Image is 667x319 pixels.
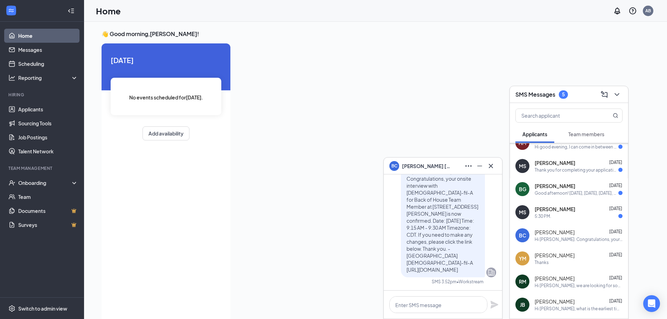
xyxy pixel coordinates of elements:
span: [DATE] [609,275,622,280]
div: Hi [PERSON_NAME], what is the earliest time you are available to come in during the week? [535,306,623,312]
h1: Home [96,5,121,17]
button: ChevronDown [611,89,623,100]
div: Good afternoon! [DATE], [DATE], [DATE], and [DATE]- 4pm [DATE] and [DATE]- opening shift [535,190,618,196]
span: [PERSON_NAME] [535,252,575,259]
span: [DATE] [609,183,622,188]
svg: Ellipses [464,162,473,170]
a: Sourcing Tools [18,116,78,130]
a: DocumentsCrown [18,204,78,218]
span: [PERSON_NAME] [PERSON_NAME] [402,162,451,170]
span: [PERSON_NAME] [535,206,575,213]
div: Onboarding [18,179,72,186]
div: MS [519,209,526,216]
div: AB [645,8,651,14]
div: Hi [PERSON_NAME], we are looking for someone who can work night shift. Would you be interested in... [535,283,623,289]
button: Add availability [143,126,189,140]
svg: Settings [8,305,15,312]
span: [PERSON_NAME] [535,159,575,166]
svg: Plane [490,300,499,309]
div: 5 [562,91,565,97]
button: Minimize [474,160,485,172]
input: Search applicant [516,109,599,122]
svg: Collapse [68,7,75,14]
div: Hi [PERSON_NAME]. Congratulations, your onsite interview with [DEMOGRAPHIC_DATA]-fil-A for Back o... [535,236,623,242]
svg: Minimize [475,162,484,170]
h3: 👋 Good morning, [PERSON_NAME] ! [102,30,628,38]
a: Talent Network [18,144,78,158]
div: Thanks [535,259,549,265]
div: Thank you for completing your application for the Back of House Team Member position. We will rev... [535,167,618,173]
svg: QuestionInfo [628,7,637,15]
span: [PERSON_NAME] [535,229,575,236]
div: Switch to admin view [18,305,67,312]
div: MS [519,162,526,169]
a: SurveysCrown [18,218,78,232]
div: BG [519,186,526,193]
svg: Company [487,268,495,277]
span: [DATE] [609,298,622,304]
div: RM [519,278,526,285]
div: SMS 3:52pm [432,279,457,285]
a: Applicants [18,102,78,116]
div: Hi good evening, I can come in between 8:00-8:30 am! [535,144,618,150]
div: YM [519,255,526,262]
svg: Cross [487,162,495,170]
svg: Notifications [613,7,621,15]
span: [DATE] [111,55,221,65]
span: [PERSON_NAME] [535,298,575,305]
span: No events scheduled for [DATE] . [129,93,203,101]
a: Home [18,29,78,43]
div: JB [520,301,525,308]
span: • Workstream [457,279,484,285]
a: Messages [18,43,78,57]
svg: Analysis [8,74,15,81]
div: 5:30 PM. [535,213,551,219]
svg: WorkstreamLogo [8,7,15,14]
span: [DATE] [609,160,622,165]
span: [DATE] [609,229,622,234]
a: Job Postings [18,130,78,144]
span: [PERSON_NAME] [535,182,575,189]
span: [DATE] [609,206,622,211]
svg: ComposeMessage [600,90,609,99]
a: Scheduling [18,57,78,71]
span: Team members [568,131,604,137]
div: Hiring [8,92,77,98]
span: [PERSON_NAME] [535,275,575,282]
button: ComposeMessage [599,89,610,100]
div: BC [519,232,526,239]
div: Team Management [8,165,77,171]
span: [DATE] [609,252,622,257]
svg: ChevronDown [613,90,621,99]
h3: SMS Messages [515,91,555,98]
svg: UserCheck [8,179,15,186]
span: Applicants [522,131,547,137]
svg: MagnifyingGlass [613,113,618,118]
div: Open Intercom Messenger [643,295,660,312]
span: Hi [PERSON_NAME]. Congratulations, your onsite interview with [DEMOGRAPHIC_DATA]-fil-A for Back o... [407,168,478,273]
button: Ellipses [463,160,474,172]
button: Cross [485,160,496,172]
div: Reporting [18,74,78,81]
a: Team [18,190,78,204]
